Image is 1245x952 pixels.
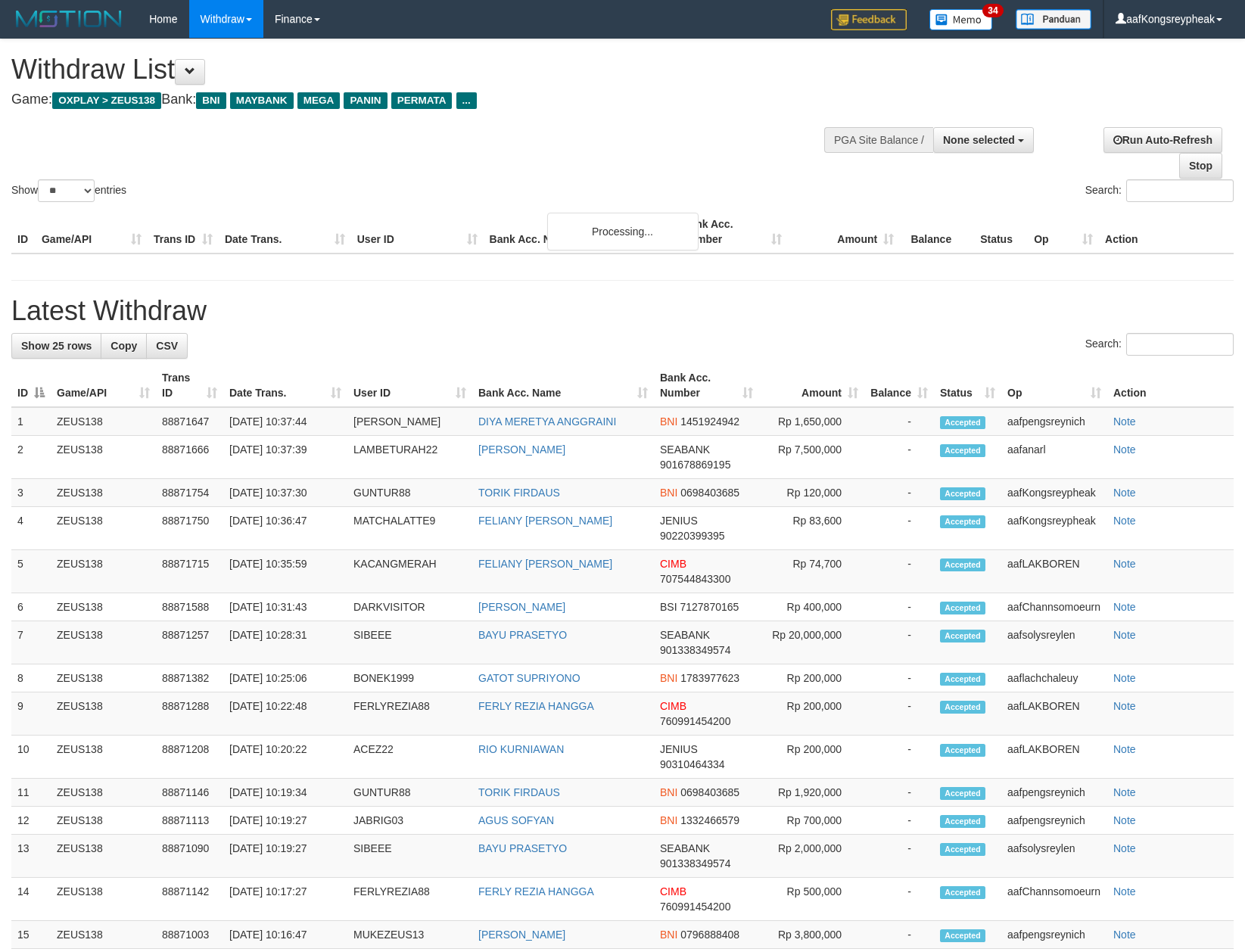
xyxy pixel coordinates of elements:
[933,127,1034,153] button: None selected
[156,621,223,664] td: 88871257
[940,843,985,856] span: Accepted
[1001,364,1107,407] th: Op: activate to sort column ascending
[347,550,472,593] td: KACANGMERAH
[223,807,347,835] td: [DATE] 10:19:27
[660,573,730,585] span: Copy 707544843300 to clipboard
[38,179,95,202] select: Showentries
[864,479,934,507] td: -
[864,878,934,921] td: -
[11,835,51,878] td: 13
[660,672,677,684] span: BNI
[660,487,677,499] span: BNI
[51,479,156,507] td: ZEUS138
[831,9,907,30] img: Feedback.jpg
[759,736,864,779] td: Rp 200,000
[864,593,934,621] td: -
[680,814,739,826] span: Copy 1332466579 to clipboard
[759,921,864,949] td: Rp 3,800,000
[347,593,472,621] td: DARKVISITOR
[478,672,580,684] a: GATOT SUPRIYONO
[219,210,351,254] th: Date Trans.
[1113,743,1136,755] a: Note
[391,92,453,109] span: PERMATA
[156,736,223,779] td: 88871208
[660,929,677,941] span: BNI
[156,664,223,692] td: 88871382
[1113,672,1136,684] a: Note
[347,736,472,779] td: ACEZ22
[344,92,387,109] span: PANIN
[297,92,341,109] span: MEGA
[660,415,677,428] span: BNI
[223,664,347,692] td: [DATE] 10:25:06
[156,507,223,550] td: 88871750
[1001,479,1107,507] td: aafKongsreypheak
[660,758,725,770] span: Copy 90310464334 to clipboard
[11,921,51,949] td: 15
[1113,487,1136,499] a: Note
[864,507,934,550] td: -
[1113,842,1136,854] a: Note
[101,333,147,359] a: Copy
[156,835,223,878] td: 88871090
[11,550,51,593] td: 5
[223,921,347,949] td: [DATE] 10:16:47
[759,807,864,835] td: Rp 700,000
[11,779,51,807] td: 11
[1113,885,1136,898] a: Note
[51,550,156,593] td: ZEUS138
[1001,736,1107,779] td: aafLAKBOREN
[36,210,148,254] th: Game/API
[110,340,137,352] span: Copy
[11,364,51,407] th: ID: activate to sort column descending
[478,929,565,941] a: [PERSON_NAME]
[660,530,725,542] span: Copy 90220399395 to clipboard
[156,593,223,621] td: 88871588
[1113,415,1136,428] a: Note
[1107,364,1234,407] th: Action
[940,815,985,828] span: Accepted
[1016,9,1091,30] img: panduan.png
[864,921,934,949] td: -
[1113,443,1136,456] a: Note
[864,664,934,692] td: -
[156,807,223,835] td: 88871113
[1001,593,1107,621] td: aafChannsomoeurn
[1085,333,1234,356] label: Search:
[759,550,864,593] td: Rp 74,700
[864,621,934,664] td: -
[156,340,178,352] span: CSV
[223,835,347,878] td: [DATE] 10:19:27
[1113,515,1136,527] a: Note
[660,644,730,656] span: Copy 901338349574 to clipboard
[156,878,223,921] td: 88871142
[347,692,472,736] td: FERLYREZIA88
[864,736,934,779] td: -
[11,593,51,621] td: 6
[478,842,567,854] a: BAYU PRASETYO
[223,692,347,736] td: [DATE] 10:22:48
[1001,835,1107,878] td: aafsolysreylen
[478,743,564,755] a: RIO KURNIAWAN
[11,333,101,359] a: Show 25 rows
[51,736,156,779] td: ZEUS138
[660,459,730,471] span: Copy 901678869195 to clipboard
[759,479,864,507] td: Rp 120,000
[864,835,934,878] td: -
[51,921,156,949] td: ZEUS138
[943,134,1015,146] span: None selected
[1001,664,1107,692] td: aaflachchaleuy
[1113,786,1136,798] a: Note
[759,436,864,479] td: Rp 7,500,000
[11,807,51,835] td: 12
[864,779,934,807] td: -
[1001,779,1107,807] td: aafpengsreynich
[660,515,698,527] span: JENIUS
[11,296,1234,326] h1: Latest Withdraw
[51,835,156,878] td: ZEUS138
[654,364,759,407] th: Bank Acc. Number: activate to sort column ascending
[156,407,223,436] td: 88871647
[864,692,934,736] td: -
[347,436,472,479] td: LAMBETURAH22
[223,436,347,479] td: [DATE] 10:37:39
